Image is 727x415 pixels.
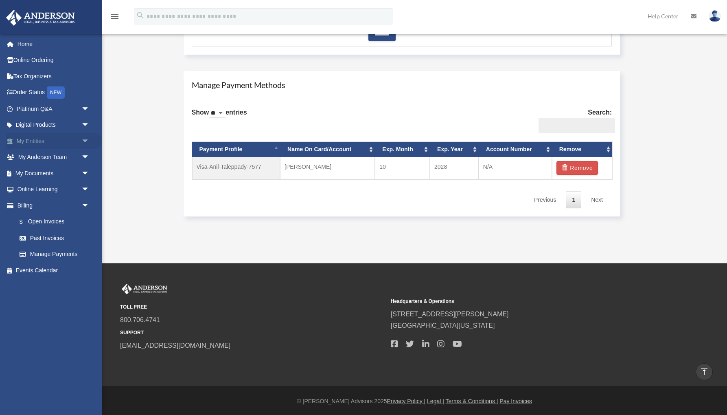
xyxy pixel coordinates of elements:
[120,284,169,294] img: Anderson Advisors Platinum Portal
[6,181,102,198] a: Online Learningarrow_drop_down
[192,107,247,126] label: Show entries
[192,142,280,157] th: Payment Profile: activate to sort column descending
[6,149,102,166] a: My Anderson Teamarrow_drop_down
[192,157,280,179] td: Visa-Anil-Taleppady-7577
[136,11,145,20] i: search
[391,322,495,329] a: [GEOGRAPHIC_DATA][US_STATE]
[696,363,713,380] a: vertical_align_top
[391,311,509,318] a: [STREET_ADDRESS][PERSON_NAME]
[6,165,102,181] a: My Documentsarrow_drop_down
[102,396,727,406] div: © [PERSON_NAME] Advisors 2025
[81,101,98,117] span: arrow_drop_down
[6,133,102,149] a: My Entitiesarrow_drop_down
[479,142,552,157] th: Account Number: activate to sort column ascending
[11,246,98,263] a: Manage Payments
[6,101,102,117] a: Platinum Q&Aarrow_drop_down
[446,398,498,404] a: Terms & Conditions |
[11,214,102,230] a: $Open Invoices
[81,165,98,182] span: arrow_drop_down
[120,329,385,337] small: SUPPORT
[4,10,77,26] img: Anderson Advisors Platinum Portal
[556,161,598,175] button: Remove
[552,142,612,157] th: Remove: activate to sort column ascending
[6,84,102,101] a: Order StatusNEW
[11,230,102,246] a: Past Invoices
[528,192,562,208] a: Previous
[391,297,656,306] small: Headquarters & Operations
[81,149,98,166] span: arrow_drop_down
[6,262,102,278] a: Events Calendar
[280,142,375,157] th: Name On Card/Account: activate to sort column ascending
[427,398,444,404] a: Legal |
[539,118,615,134] input: Search:
[24,217,28,227] span: $
[81,197,98,214] span: arrow_drop_down
[81,133,98,150] span: arrow_drop_down
[192,79,612,91] h4: Manage Payment Methods
[120,342,230,349] a: [EMAIL_ADDRESS][DOMAIN_NAME]
[120,316,160,323] a: 800.706.4741
[81,181,98,198] span: arrow_drop_down
[375,157,430,179] td: 10
[387,398,426,404] a: Privacy Policy |
[430,157,479,179] td: 2028
[110,14,120,21] a: menu
[6,52,102,68] a: Online Ordering
[499,398,532,404] a: Pay Invoices
[375,142,430,157] th: Exp. Month: activate to sort column ascending
[699,366,709,376] i: vertical_align_top
[209,109,226,118] select: Showentries
[47,86,65,99] div: NEW
[709,10,721,22] img: User Pic
[535,107,612,134] label: Search:
[81,117,98,134] span: arrow_drop_down
[280,157,375,179] td: [PERSON_NAME]
[585,192,609,208] a: Next
[6,197,102,214] a: Billingarrow_drop_down
[566,192,581,208] a: 1
[120,303,385,311] small: TOLL FREE
[110,11,120,21] i: menu
[479,157,552,179] td: N/A
[430,142,479,157] th: Exp. Year: activate to sort column ascending
[6,117,102,133] a: Digital Productsarrow_drop_down
[6,36,102,52] a: Home
[6,68,102,84] a: Tax Organizers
